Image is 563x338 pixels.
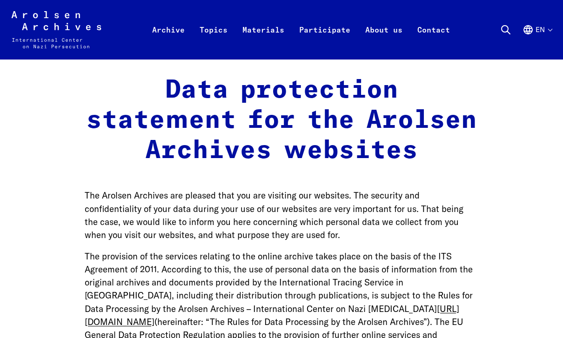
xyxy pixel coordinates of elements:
a: Participate [292,22,358,60]
button: English, language selection [523,24,552,58]
a: About us [358,22,410,60]
p: The Arolsen Archives are pleased that you are visiting our websites. The security and confidentia... [85,189,478,241]
a: Topics [192,22,235,60]
nav: Primary [145,11,457,48]
a: Contact [410,22,457,60]
a: Materials [235,22,292,60]
strong: Data protection statement for the Arolsen Archives websites [86,78,477,164]
a: Archive [145,22,192,60]
a: [URL][DOMAIN_NAME] [85,303,459,327]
